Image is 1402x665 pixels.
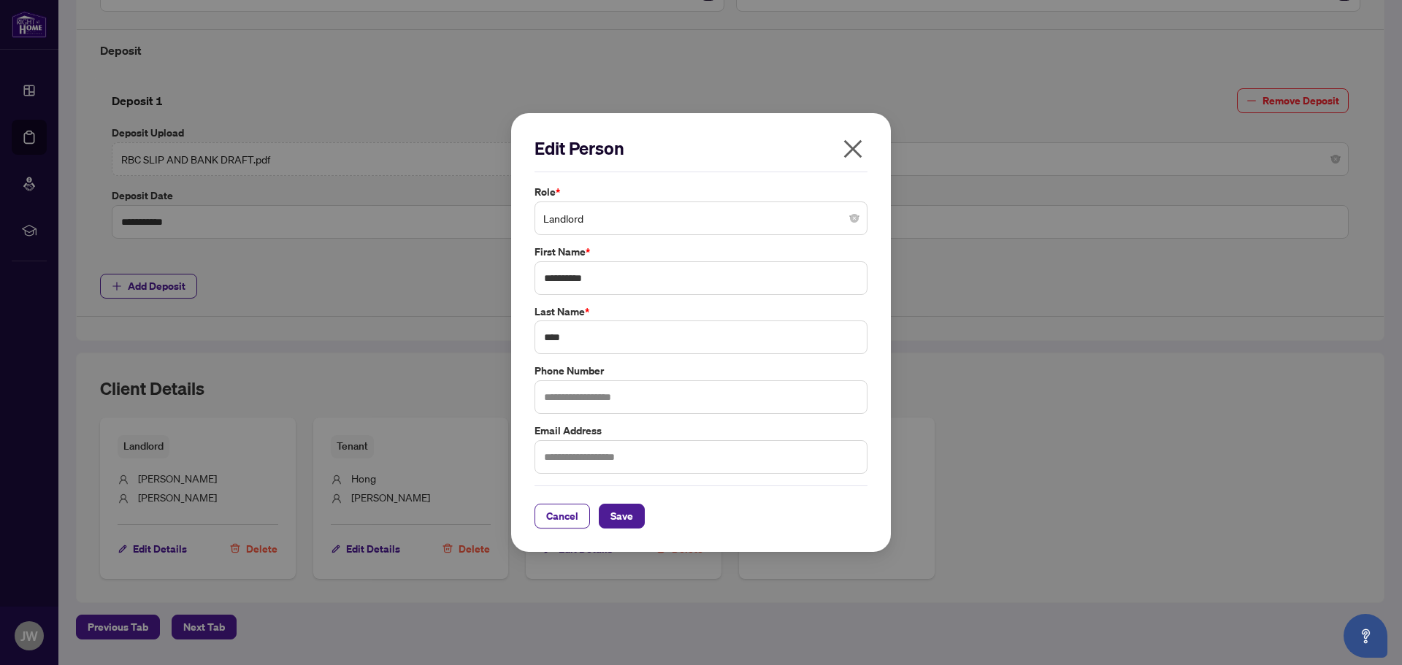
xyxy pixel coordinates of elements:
span: Save [610,504,633,528]
h2: Edit Person [535,137,867,160]
button: Cancel [535,504,590,528]
span: Cancel [546,504,578,528]
label: Phone Number [535,363,867,379]
button: Save [599,504,645,528]
span: Landlord [543,204,859,232]
label: Last Name [535,304,867,320]
label: First Name [535,244,867,260]
label: Role [535,184,867,200]
label: Email Address [535,423,867,439]
span: close-circle [850,214,859,223]
button: Open asap [1344,614,1387,658]
span: close [841,137,865,161]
